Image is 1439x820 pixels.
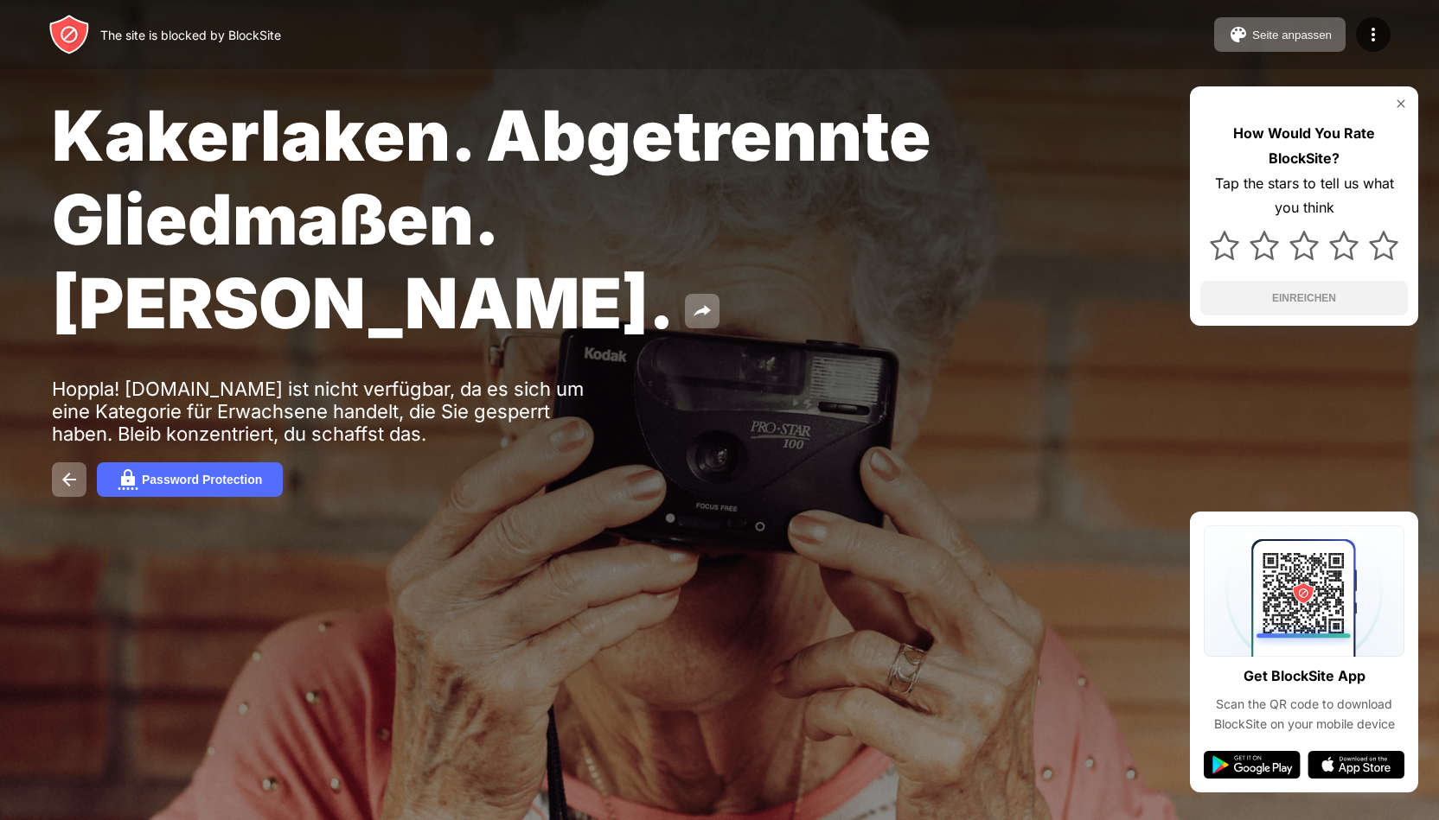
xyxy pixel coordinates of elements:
[142,473,262,486] div: Password Protection
[1329,231,1359,260] img: star.svg
[1289,231,1319,260] img: star.svg
[1204,525,1404,657] img: qrcode.svg
[1369,231,1398,260] img: star.svg
[52,602,461,800] iframe: Banner
[59,469,80,490] img: back.svg
[118,469,138,490] img: password.svg
[1252,29,1332,41] div: Seite anpassen
[97,462,283,497] button: Password Protection
[692,301,713,321] img: share.svg
[1214,17,1346,52] button: Seite anpassen
[1204,751,1301,779] img: google-play.svg
[52,378,586,445] div: Hoppla! [DOMAIN_NAME] ist nicht verfügbar, da es sich um eine Kategorie für Erwachsene handelt, d...
[1204,695,1404,734] div: Scan the QR code to download BlockSite on your mobile device
[48,14,90,55] img: header-logo.svg
[52,93,931,345] span: Kakerlaken. Abgetrennte Gliedmaßen. [PERSON_NAME].
[1200,121,1408,171] div: How Would You Rate BlockSite?
[1200,171,1408,221] div: Tap the stars to tell us what you think
[1363,24,1384,45] img: menu-icon.svg
[1244,664,1365,689] div: Get BlockSite App
[100,28,281,42] div: The site is blocked by BlockSite
[1308,751,1404,779] img: app-store.svg
[1250,231,1279,260] img: star.svg
[1394,97,1408,111] img: rate-us-close.svg
[1200,281,1408,315] button: EINREICHEN
[1228,24,1249,45] img: pallet.svg
[1210,231,1239,260] img: star.svg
